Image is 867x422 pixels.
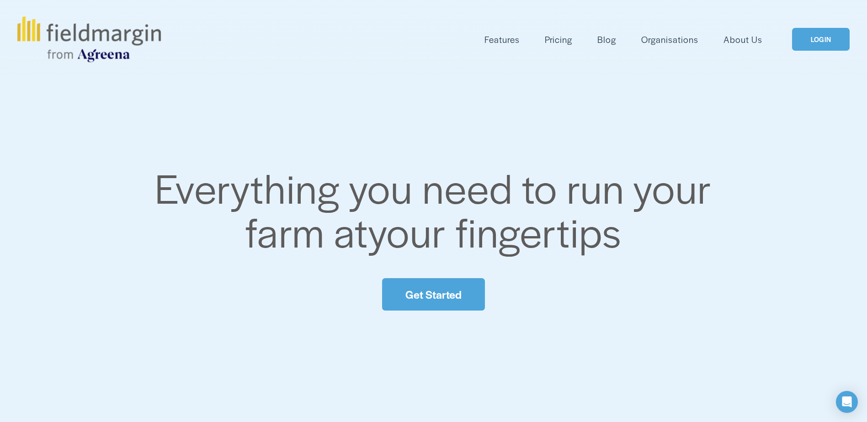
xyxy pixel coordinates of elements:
[368,202,622,259] span: your fingertips
[155,158,721,259] span: Everything you need to run your farm at
[17,16,161,62] img: fieldmargin.com
[792,28,850,51] a: LOGIN
[545,32,572,47] a: Pricing
[641,32,698,47] a: Organisations
[382,278,484,311] a: Get Started
[484,32,520,47] a: folder dropdown
[484,33,520,46] span: Features
[836,391,858,413] div: Open Intercom Messenger
[597,32,616,47] a: Blog
[723,32,762,47] a: About Us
